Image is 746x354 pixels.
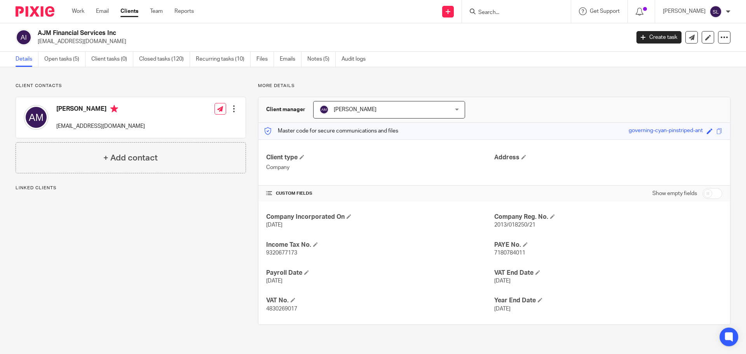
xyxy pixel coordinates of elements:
[266,222,282,228] span: [DATE]
[44,52,85,67] a: Open tasks (5)
[494,278,511,284] span: [DATE]
[663,7,706,15] p: [PERSON_NAME]
[150,7,163,15] a: Team
[590,9,620,14] span: Get Support
[16,6,54,17] img: Pixie
[258,83,730,89] p: More details
[709,5,722,18] img: svg%3E
[319,105,329,114] img: svg%3E
[266,106,305,113] h3: Client manager
[110,105,118,113] i: Primary
[264,127,398,135] p: Master code for secure communications and files
[494,250,525,256] span: 7180784011
[652,190,697,197] label: Show empty fields
[16,52,38,67] a: Details
[103,152,158,164] h4: + Add contact
[266,269,494,277] h4: Payroll Date
[307,52,336,67] a: Notes (5)
[266,190,494,197] h4: CUSTOM FIELDS
[56,122,145,130] p: [EMAIL_ADDRESS][DOMAIN_NAME]
[494,153,722,162] h4: Address
[494,213,722,221] h4: Company Reg. No.
[494,306,511,312] span: [DATE]
[266,241,494,249] h4: Income Tax No.
[629,127,703,136] div: governing-cyan-pinstriped-ant
[266,306,297,312] span: 4830269017
[24,105,49,130] img: svg%3E
[38,29,507,37] h2: AJM Financial Services Inc
[478,9,547,16] input: Search
[636,31,682,44] a: Create task
[196,52,251,67] a: Recurring tasks (10)
[16,83,246,89] p: Client contacts
[16,185,246,191] p: Linked clients
[16,29,32,45] img: svg%3E
[266,213,494,221] h4: Company Incorporated On
[280,52,302,67] a: Emails
[342,52,371,67] a: Audit logs
[72,7,84,15] a: Work
[494,296,722,305] h4: Year End Date
[96,7,109,15] a: Email
[174,7,194,15] a: Reports
[334,107,376,112] span: [PERSON_NAME]
[266,250,297,256] span: 9320677173
[266,164,494,171] p: Company
[266,153,494,162] h4: Client type
[56,105,145,115] h4: [PERSON_NAME]
[120,7,138,15] a: Clients
[139,52,190,67] a: Closed tasks (120)
[91,52,133,67] a: Client tasks (0)
[494,222,535,228] span: 2013/018250/21
[266,296,494,305] h4: VAT No.
[266,278,282,284] span: [DATE]
[494,269,722,277] h4: VAT End Date
[494,241,722,249] h4: PAYE No.
[256,52,274,67] a: Files
[38,38,625,45] p: [EMAIL_ADDRESS][DOMAIN_NAME]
